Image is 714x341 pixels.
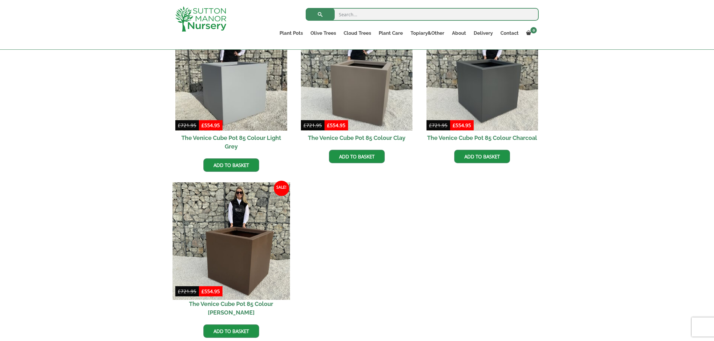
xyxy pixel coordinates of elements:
[327,122,346,128] bdi: 554.95
[175,185,287,320] a: Sale! The Venice Cube Pot 85 Colour [PERSON_NAME]
[306,8,539,21] input: Search...
[175,19,287,154] a: Sale! The Venice Cube Pot 85 Colour Light Grey
[429,122,432,128] span: £
[327,122,330,128] span: £
[175,6,226,32] img: logo
[178,122,181,128] span: £
[175,131,287,154] h2: The Venice Cube Pot 85 Colour Light Grey
[429,122,448,128] bdi: 721.95
[172,182,290,300] img: The Venice Cube Pot 85 Colour Mocha Brown
[175,297,287,320] h2: The Venice Cube Pot 85 Colour [PERSON_NAME]
[301,19,413,145] a: Sale! The Venice Cube Pot 85 Colour Clay
[453,122,471,128] bdi: 554.95
[201,122,204,128] span: £
[453,122,455,128] span: £
[448,29,470,38] a: About
[340,29,375,38] a: Cloud Trees
[178,122,196,128] bdi: 721.95
[426,19,538,131] img: The Venice Cube Pot 85 Colour Charcoal
[303,122,306,128] span: £
[201,288,220,294] bdi: 554.95
[329,150,385,163] a: Add to basket: “The Venice Cube Pot 85 Colour Clay”
[276,29,307,38] a: Plant Pots
[203,324,259,338] a: Add to basket: “The Venice Cube Pot 85 Colour Mocha Brown”
[303,122,322,128] bdi: 721.95
[203,158,259,172] a: Add to basket: “The Venice Cube Pot 85 Colour Light Grey”
[201,122,220,128] bdi: 554.95
[274,181,289,196] span: Sale!
[175,19,287,131] img: The Venice Cube Pot 85 Colour Light Grey
[301,131,413,145] h2: The Venice Cube Pot 85 Colour Clay
[178,288,181,294] span: £
[301,19,413,131] img: The Venice Cube Pot 85 Colour Clay
[407,29,448,38] a: Topiary&Other
[454,150,510,163] a: Add to basket: “The Venice Cube Pot 85 Colour Charcoal”
[201,288,204,294] span: £
[522,29,539,38] a: 0
[375,29,407,38] a: Plant Care
[178,288,196,294] bdi: 721.95
[530,27,537,33] span: 0
[307,29,340,38] a: Olive Trees
[426,19,538,145] a: Sale! The Venice Cube Pot 85 Colour Charcoal
[426,131,538,145] h2: The Venice Cube Pot 85 Colour Charcoal
[470,29,497,38] a: Delivery
[497,29,522,38] a: Contact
